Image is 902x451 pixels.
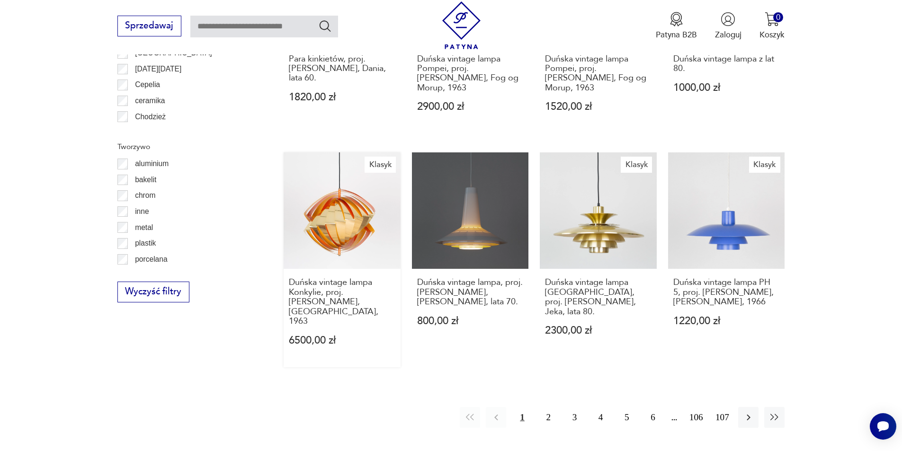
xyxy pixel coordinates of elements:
[673,83,780,93] p: 1000,00 zł
[289,278,395,326] h3: Duńska vintage lampa Konkylie, proj. [PERSON_NAME], [GEOGRAPHIC_DATA], 1963
[673,54,780,74] h3: Duńska vintage lampa z lat 80.
[135,126,163,139] p: Ćmielów
[412,152,529,368] a: Duńska vintage lampa, proj. Bent Karlby, Schroder Kemi, lata 70.Duńska vintage lampa, proj. [PERS...
[417,316,524,326] p: 800,00 zł
[512,407,532,427] button: 1
[712,407,732,427] button: 107
[417,278,524,307] h3: Duńska vintage lampa, proj. [PERSON_NAME], [PERSON_NAME], lata 70.
[686,407,706,427] button: 106
[117,141,257,153] p: Tworzywo
[545,326,652,336] p: 2300,00 zł
[135,189,155,202] p: chrom
[715,12,741,40] button: Zaloguj
[545,54,652,93] h3: Duńska vintage lampa Pompei, proj. [PERSON_NAME], Fog og Morup, 1963
[564,407,585,427] button: 3
[721,12,735,27] img: Ikonka użytkownika
[773,12,783,22] div: 0
[870,413,896,440] iframe: Smartsupp widget button
[590,407,611,427] button: 4
[284,152,401,368] a: KlasykDuńska vintage lampa Konkylie, proj. Louis Weisdorf, Lyfa, 1963Duńska vintage lampa Konkyli...
[135,269,159,281] p: porcelit
[417,54,524,93] h3: Duńska vintage lampa Pompei, proj. [PERSON_NAME], Fog og Morup, 1963
[538,407,559,427] button: 2
[438,1,485,49] img: Patyna - sklep z meblami i dekoracjami vintage
[135,95,165,107] p: ceramika
[289,336,395,345] p: 6500,00 zł
[673,278,780,307] h3: Duńska vintage lampa PH 5, proj. [PERSON_NAME], [PERSON_NAME], 1966
[656,12,697,40] a: Ikona medaluPatyna B2B
[135,205,149,218] p: inne
[289,92,395,102] p: 1820,00 zł
[765,12,779,27] img: Ikona koszyka
[759,12,785,40] button: 0Koszyk
[318,19,332,33] button: Szukaj
[135,237,156,249] p: plastik
[616,407,637,427] button: 5
[135,221,153,234] p: metal
[117,16,181,36] button: Sprzedawaj
[135,253,168,265] p: porcelana
[656,29,697,40] p: Patyna B2B
[715,29,741,40] p: Zaloguj
[673,316,780,326] p: 1220,00 zł
[545,102,652,112] p: 1520,00 zł
[417,102,524,112] p: 2900,00 zł
[135,63,181,75] p: [DATE][DATE]
[135,174,156,186] p: bakelit
[668,152,785,368] a: KlasykDuńska vintage lampa PH 5, proj. Poul Henningsen, Louis Poulsen, 1966Duńska vintage lampa P...
[117,282,189,302] button: Wyczyść filtry
[656,12,697,40] button: Patyna B2B
[643,407,663,427] button: 6
[135,158,169,170] p: aluminium
[669,12,684,27] img: Ikona medalu
[759,29,785,40] p: Koszyk
[540,152,657,368] a: KlasykDuńska vintage lampa Verona, proj. Kurt Wiborg, Jeka, lata 80.Duńska vintage lampa [GEOGRAP...
[289,54,395,83] h3: Para kinkietów, proj. [PERSON_NAME], Dania, lata 60.
[117,23,181,30] a: Sprzedawaj
[135,111,166,123] p: Chodzież
[135,79,160,91] p: Cepelia
[545,278,652,317] h3: Duńska vintage lampa [GEOGRAPHIC_DATA], proj. [PERSON_NAME], Jeka, lata 80.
